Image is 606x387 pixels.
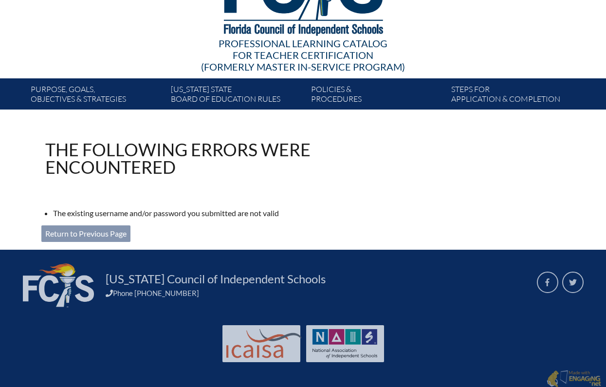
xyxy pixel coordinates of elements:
[27,82,167,110] a: Purpose, goals,objectives & strategies
[447,82,588,110] a: Steps forapplication & completion
[45,141,388,176] h1: The following errors were encountered
[226,329,301,358] img: Int'l Council Advancing Independent School Accreditation logo
[106,289,525,297] div: Phone [PHONE_NUMBER]
[312,329,378,358] img: NAIS Logo
[41,225,130,242] a: Return to Previous Page
[307,82,447,110] a: Policies &Procedures
[569,375,601,387] img: Engaging - Bring it online
[53,207,396,220] li: The existing username and/or password you submitted are not valid
[167,82,307,110] a: [US_STATE] StateBoard of Education rules
[23,37,584,73] div: Professional Learning Catalog (formerly Master In-service Program)
[233,49,373,61] span: for Teacher Certification
[23,263,94,307] img: FCIS_logo_white
[102,271,330,287] a: [US_STATE] Council of Independent Schools
[560,370,570,384] img: Engaging - Bring it online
